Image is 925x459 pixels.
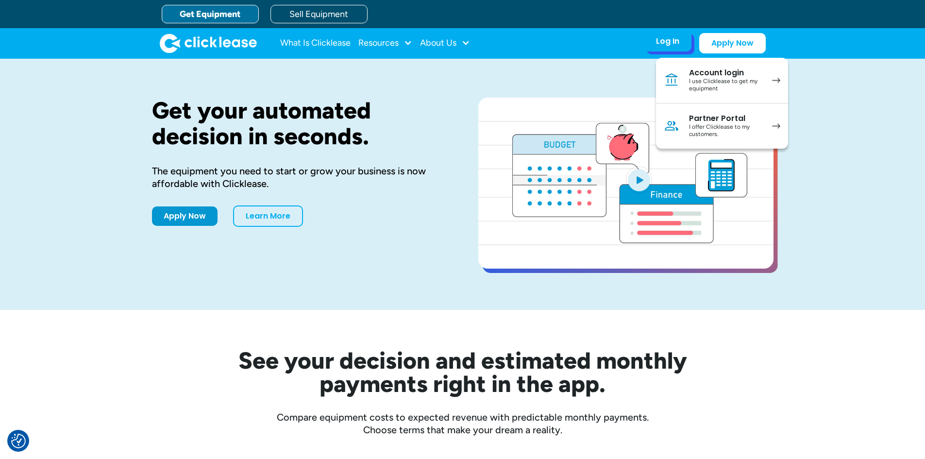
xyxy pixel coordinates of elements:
div: Compare equipment costs to expected revenue with predictable monthly payments. Choose terms that ... [152,411,774,436]
div: About Us [420,34,470,53]
img: Blue play button logo on a light blue circular background [626,166,652,193]
a: Partner PortalI offer Clicklease to my customers. [656,103,788,149]
a: Account loginI use Clicklease to get my equipment [656,58,788,103]
img: Revisit consent button [11,434,26,448]
a: open lightbox [478,98,774,269]
a: Apply Now [152,206,218,226]
div: I offer Clicklease to my customers. [689,123,762,138]
a: What Is Clicklease [280,34,351,53]
img: arrow [772,78,780,83]
img: Bank icon [664,72,679,88]
a: Apply Now [699,33,766,53]
h2: See your decision and estimated monthly payments right in the app. [191,349,735,395]
a: home [160,34,257,53]
a: Sell Equipment [270,5,368,23]
img: Person icon [664,118,679,134]
div: Partner Portal [689,114,762,123]
div: I use Clicklease to get my equipment [689,78,762,93]
button: Consent Preferences [11,434,26,448]
div: Resources [358,34,412,53]
div: The equipment you need to start or grow your business is now affordable with Clicklease. [152,165,447,190]
a: Get Equipment [162,5,259,23]
div: Log In [656,36,679,46]
a: Learn More [233,205,303,227]
h1: Get your automated decision in seconds. [152,98,447,149]
img: arrow [772,123,780,129]
img: Clicklease logo [160,34,257,53]
nav: Log In [656,58,788,149]
div: Account login [689,68,762,78]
